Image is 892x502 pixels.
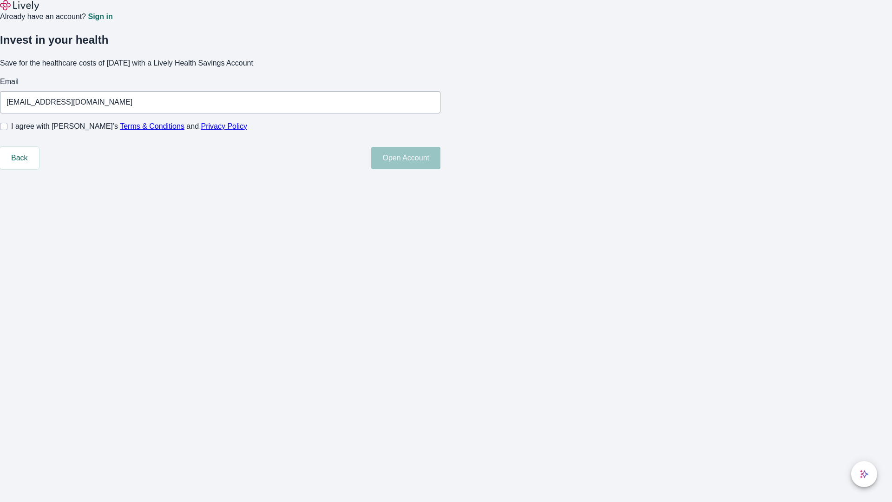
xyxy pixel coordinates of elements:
a: Sign in [88,13,112,20]
svg: Lively AI Assistant [859,469,869,479]
button: chat [851,461,877,487]
a: Terms & Conditions [120,122,184,130]
span: I agree with [PERSON_NAME]’s and [11,121,247,132]
a: Privacy Policy [201,122,248,130]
